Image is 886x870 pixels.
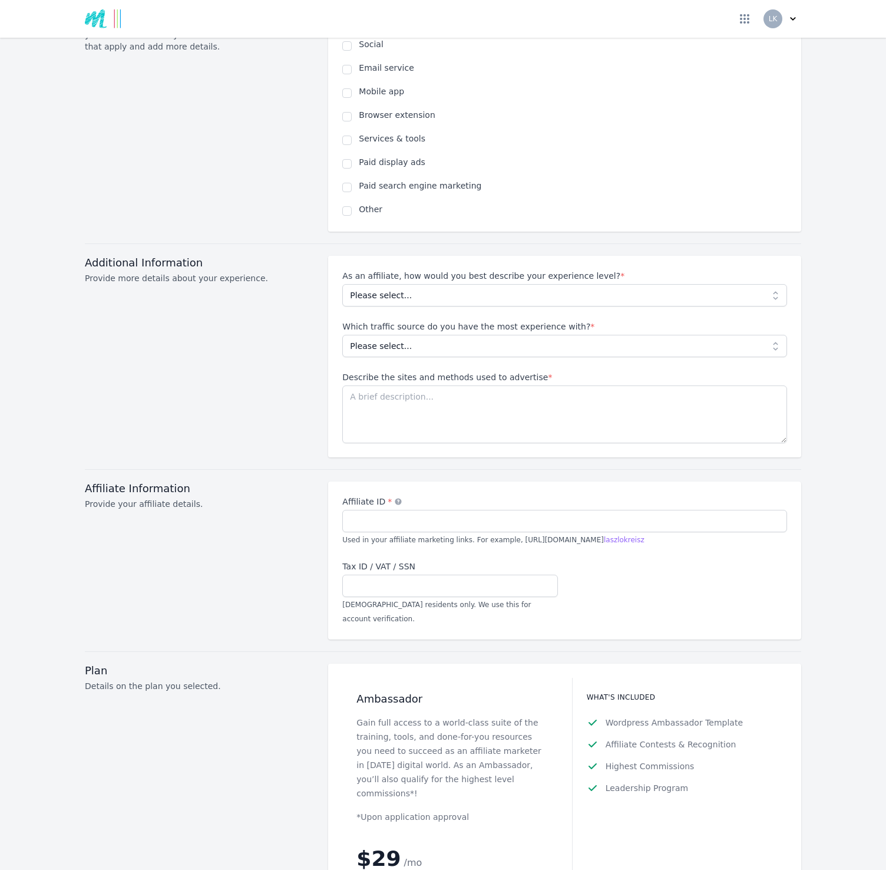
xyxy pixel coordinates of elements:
[606,782,688,795] span: Leadership Program
[342,371,787,383] label: Describe the sites and methods used to advertise
[85,482,314,496] h3: Affiliate Information
[85,256,314,270] h3: Additional Information
[359,62,787,74] label: Email service
[359,203,787,215] label: Other
[359,156,787,168] label: Paid display ads
[606,739,736,751] span: Affiliate Contests & Recognition
[356,692,543,706] h2: Ambassador
[404,857,422,868] span: /mo
[356,718,541,798] span: Gain full access to a world-class suite of the training, tools, and done-for-you resources you ne...
[85,664,314,678] h3: Plan
[359,85,787,97] label: Mobile app
[359,180,787,192] label: Paid search engine marketing
[356,812,469,822] span: *Upon application approval
[342,601,531,623] span: [DEMOGRAPHIC_DATA] residents only. We use this for account verification.
[342,561,557,572] label: Tax ID / VAT / SSN
[606,717,743,729] span: Wordpress Ambassador Template
[359,109,787,121] label: Browser extension
[342,270,787,282] label: As an affiliate, how would you best describe your experience level?
[342,496,787,508] label: Affiliate ID
[85,680,314,692] p: Details on the plan you selected.
[604,536,644,544] span: laszlokreisz
[359,38,787,50] label: Social
[342,321,787,332] label: Which traffic source do you have the most experience with?
[342,536,644,544] span: Used in your affiliate marketing links. For example, [URL][DOMAIN_NAME]
[85,498,314,510] p: Provide your affiliate details.
[359,133,787,144] label: Services & tools
[606,760,695,773] span: Highest Commissions
[85,272,314,284] p: Provide more details about your experience.
[587,692,773,703] h3: What's included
